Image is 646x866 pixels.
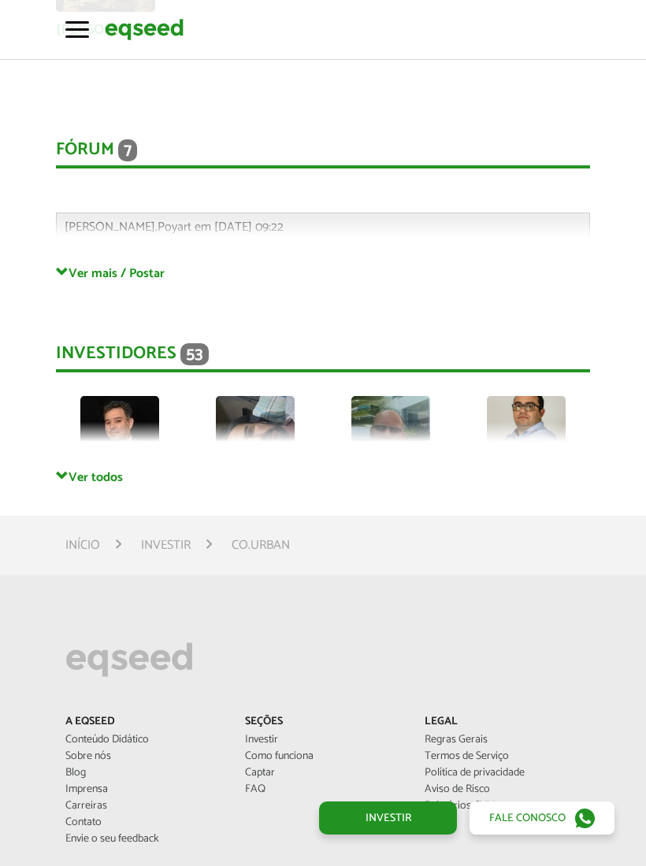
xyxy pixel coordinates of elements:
[216,396,295,475] img: picture-121595-1719786865.jpg
[245,768,401,779] a: Captar
[56,343,590,372] div: Investidores
[351,396,430,475] img: picture-39313-1481646781.jpg
[65,834,221,845] a: Envie o seu feedback
[65,801,221,812] a: Carreiras
[65,817,221,828] a: Contato
[65,216,284,238] span: [PERSON_NAME].Poyart em [DATE] 09:22
[425,716,581,729] p: Legal
[425,768,581,779] a: Política de privacidade
[65,539,100,552] a: Início
[232,535,290,556] li: Co.Urban
[245,716,401,729] p: Seções
[425,751,581,762] a: Termos de Serviço
[65,638,193,681] img: EqSeed Logo
[425,784,581,795] a: Aviso de Risco
[319,801,457,835] a: Investir
[65,716,221,729] p: A EqSeed
[65,768,221,779] a: Blog
[425,735,581,746] a: Regras Gerais
[56,139,590,168] div: Fórum
[56,469,590,484] a: Ver todos
[245,735,401,746] a: Investir
[65,735,221,746] a: Conteúdo Didático
[245,784,401,795] a: FAQ
[180,343,209,365] span: 53
[65,784,221,795] a: Imprensa
[65,751,221,762] a: Sobre nós
[141,539,191,552] a: Investir
[245,751,401,762] a: Como funciona
[105,17,184,43] img: EqSeed
[80,396,159,475] img: picture-59196-1554917141.jpg
[487,396,566,475] img: picture-126279-1756095177.png
[470,801,614,835] a: Fale conosco
[118,139,137,161] span: 7
[56,265,590,280] a: Ver mais / Postar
